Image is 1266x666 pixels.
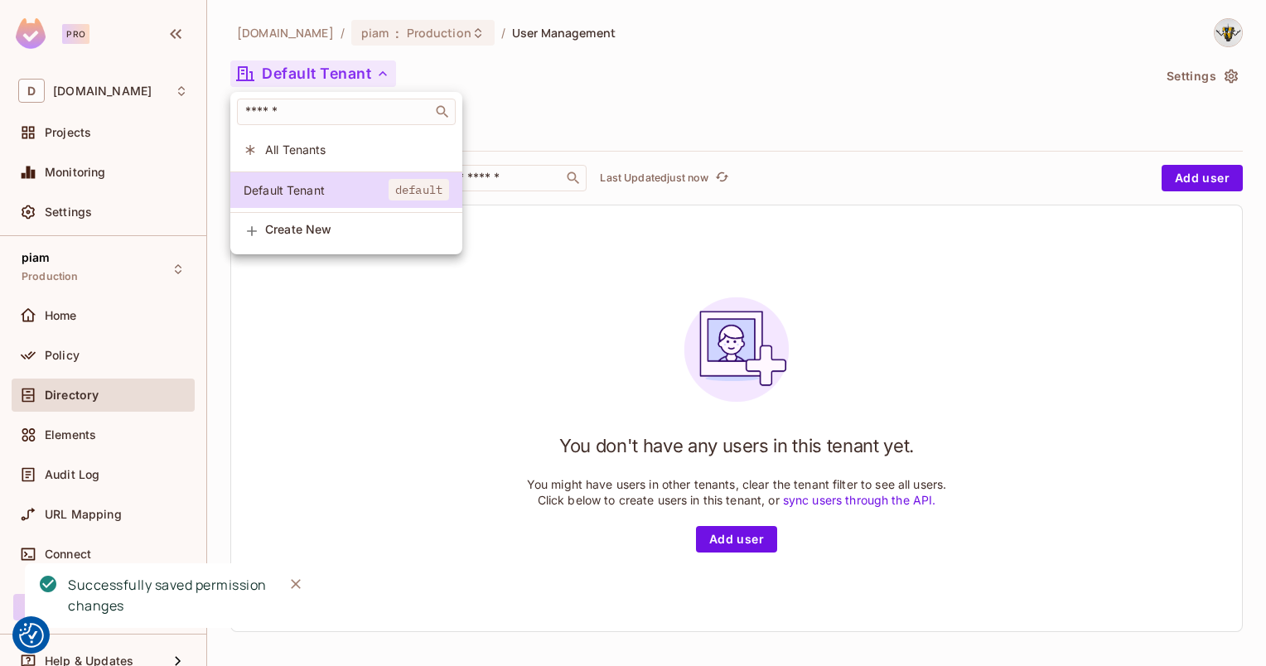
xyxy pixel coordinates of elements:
[68,575,270,616] div: Successfully saved permission changes
[265,142,449,157] span: All Tenants
[19,623,44,648] button: Consent Preferences
[389,179,449,200] span: default
[283,572,308,596] button: Close
[244,182,389,198] span: Default Tenant
[19,623,44,648] img: Revisit consent button
[265,223,449,236] span: Create New
[230,172,462,208] div: Show only users with a role in this tenant: Default Tenant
